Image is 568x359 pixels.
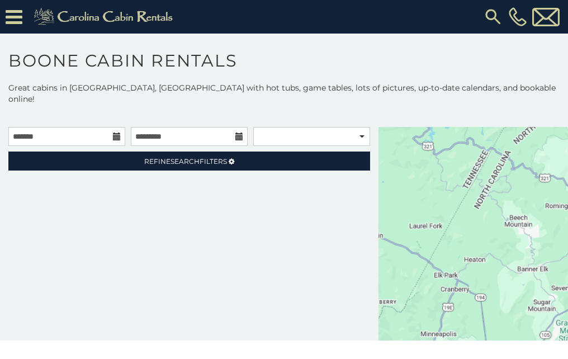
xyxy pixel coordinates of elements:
[8,152,370,171] a: RefineSearchFilters
[144,157,227,166] span: Refine Filters
[483,7,503,27] img: search-regular.svg
[28,6,182,28] img: Khaki-logo.png
[506,7,529,26] a: [PHONE_NUMBER]
[171,157,200,166] span: Search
